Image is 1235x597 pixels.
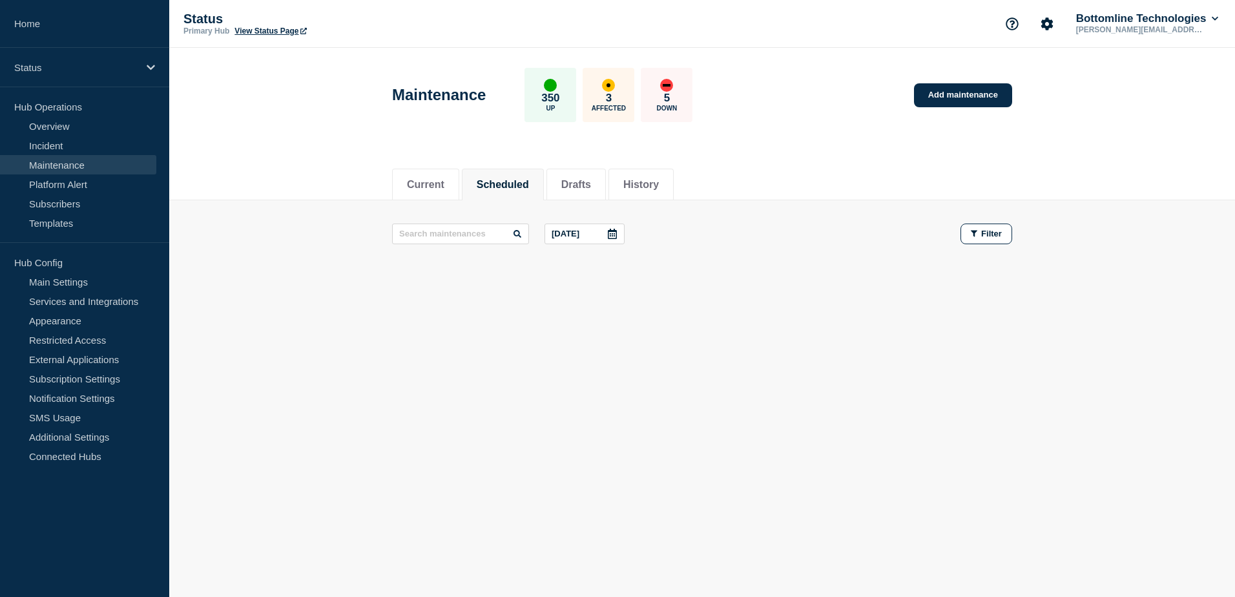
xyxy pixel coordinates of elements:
a: View Status Page [234,26,306,36]
button: [DATE] [545,224,625,244]
p: Affected [592,105,626,112]
p: Primary Hub [183,26,229,36]
div: up [544,79,557,92]
p: [DATE] [552,229,579,238]
button: Bottomline Technologies [1074,12,1221,25]
a: Add maintenance [914,83,1012,107]
p: 350 [541,92,559,105]
p: [PERSON_NAME][EMAIL_ADDRESS][PERSON_NAME][DOMAIN_NAME] [1074,25,1208,34]
button: Support [999,10,1026,37]
div: down [660,79,673,92]
span: Filter [981,229,1002,238]
input: Search maintenances [392,224,529,244]
button: Drafts [561,179,591,191]
button: Scheduled [477,179,529,191]
h1: Maintenance [392,86,486,104]
p: Down [657,105,678,112]
p: 5 [664,92,670,105]
button: Account settings [1033,10,1061,37]
p: Up [546,105,555,112]
div: affected [602,79,615,92]
p: Status [183,12,442,26]
button: History [623,179,659,191]
button: Current [407,179,444,191]
p: 3 [606,92,612,105]
p: Status [14,62,138,73]
button: Filter [960,224,1012,244]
